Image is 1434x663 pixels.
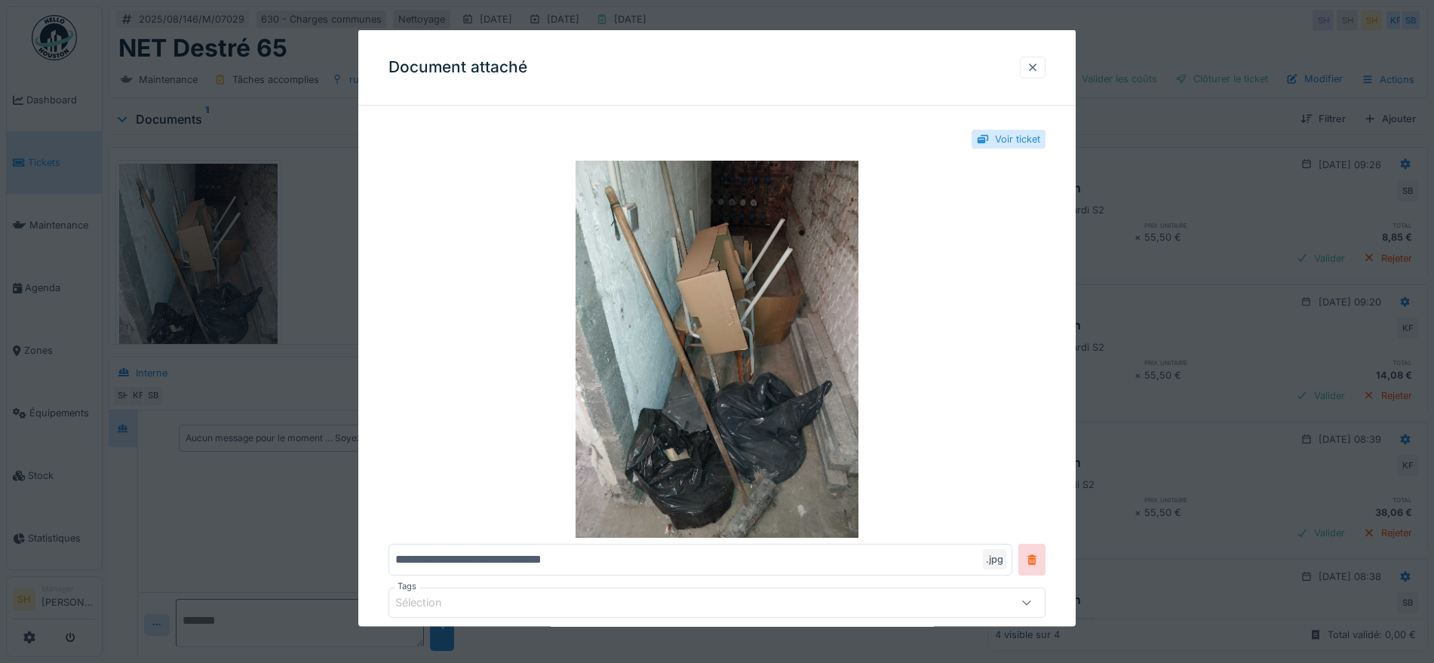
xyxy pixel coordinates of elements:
div: Sélection [395,594,463,611]
h3: Document attaché [388,58,527,77]
div: Voir ticket [995,132,1040,146]
div: .jpg [983,549,1006,569]
label: Tags [395,580,419,593]
img: 24a9144a-d7e3-4515-a7c5-9dc7dd024435-17556744885137361266089453529092.jpg [388,161,1046,538]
